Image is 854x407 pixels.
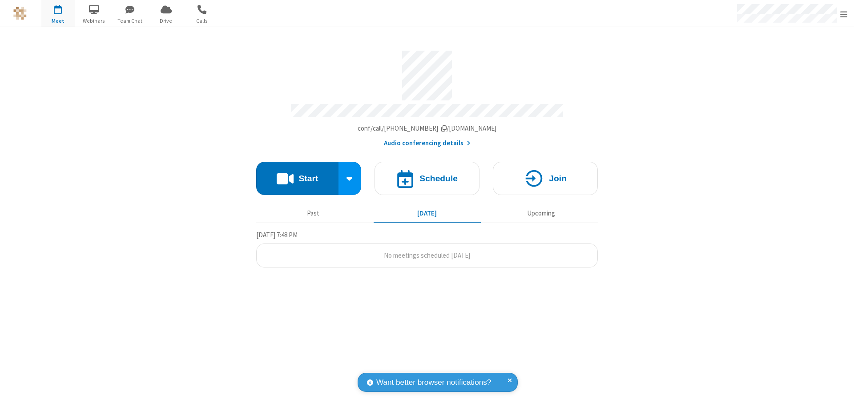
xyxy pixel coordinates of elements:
[298,174,318,183] h4: Start
[256,230,598,268] section: Today's Meetings
[256,231,298,239] span: [DATE] 7:48 PM
[487,205,595,222] button: Upcoming
[185,17,219,25] span: Calls
[113,17,147,25] span: Team Chat
[149,17,183,25] span: Drive
[13,7,27,20] img: QA Selenium DO NOT DELETE OR CHANGE
[338,162,362,195] div: Start conference options
[374,205,481,222] button: [DATE]
[77,17,111,25] span: Webinars
[376,377,491,388] span: Want better browser notifications?
[493,162,598,195] button: Join
[358,124,497,134] button: Copy my meeting room linkCopy my meeting room link
[384,251,470,259] span: No meetings scheduled [DATE]
[256,162,338,195] button: Start
[260,205,367,222] button: Past
[358,124,497,132] span: Copy my meeting room link
[419,174,458,183] h4: Schedule
[256,44,598,148] section: Account details
[832,384,847,401] iframe: Chat
[41,17,75,25] span: Meet
[549,174,567,183] h4: Join
[384,138,471,148] button: Audio conferencing details
[375,162,479,195] button: Schedule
